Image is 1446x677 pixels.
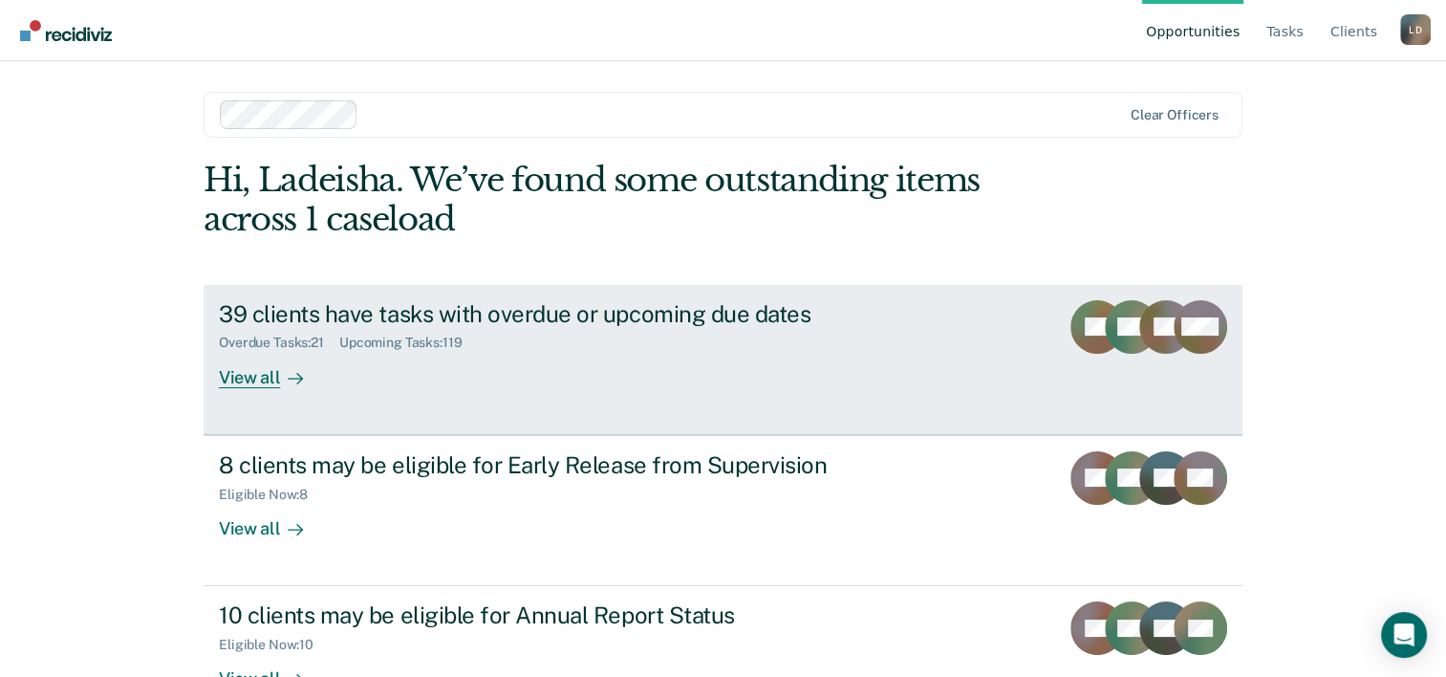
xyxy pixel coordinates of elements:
[219,487,323,503] div: Eligible Now : 8
[1400,14,1431,45] div: L D
[204,435,1242,586] a: 8 clients may be eligible for Early Release from SupervisionEligible Now:8View all
[219,451,890,479] div: 8 clients may be eligible for Early Release from Supervision
[219,637,329,653] div: Eligible Now : 10
[1131,107,1219,123] div: Clear officers
[339,335,478,351] div: Upcoming Tasks : 119
[219,601,890,629] div: 10 clients may be eligible for Annual Report Status
[1400,14,1431,45] button: Profile dropdown button
[20,20,112,41] img: Recidiviz
[204,161,1034,239] div: Hi, Ladeisha. We’ve found some outstanding items across 1 caseload
[204,285,1242,435] a: 39 clients have tasks with overdue or upcoming due datesOverdue Tasks:21Upcoming Tasks:119View all
[219,351,326,388] div: View all
[219,335,339,351] div: Overdue Tasks : 21
[219,502,326,539] div: View all
[219,300,890,328] div: 39 clients have tasks with overdue or upcoming due dates
[1381,612,1427,658] div: Open Intercom Messenger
